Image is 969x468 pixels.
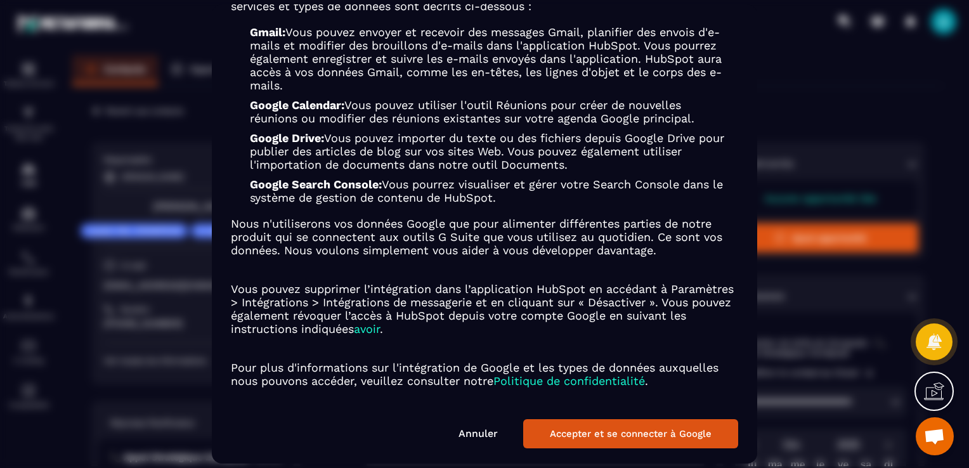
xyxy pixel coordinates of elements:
[354,322,380,335] span: avoir
[250,131,725,171] p: Google Drive:
[250,178,725,204] p: Google Search Console:
[523,419,738,448] button: Accepter et se connecter à Google
[250,25,725,92] p: Gmail:
[250,98,725,125] p: Google Calendar:
[250,178,723,204] span: Vous pourrez visualiser et gérer votre Search Console dans le système de gestion de contenu de Hu...
[250,98,694,125] span: Vous pouvez utiliser l'outil Réunions pour créer de nouvelles réunions ou modifier des réunions e...
[231,361,738,387] p: Pour plus d'informations sur l'intégration de Google et les types de données auxquelles nous pouv...
[231,282,738,335] p: Vous pouvez supprimer l’intégration dans l’application HubSpot en accédant à Paramètres > Intégra...
[493,374,645,387] span: Politique de confidentialité
[250,131,724,171] span: Vous pouvez importer du texte ou des fichiers depuis Google Drive pour publier des articles de bl...
[916,417,954,455] div: Ouvrir le chat
[250,25,722,92] span: Vous pouvez envoyer et recevoir des messages Gmail, planifier des envois d'e-mails et modifier de...
[458,427,498,439] a: Annuler
[231,217,738,257] p: Nous n'utiliserons vos données Google que pour alimenter différentes parties de notre produit qui...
